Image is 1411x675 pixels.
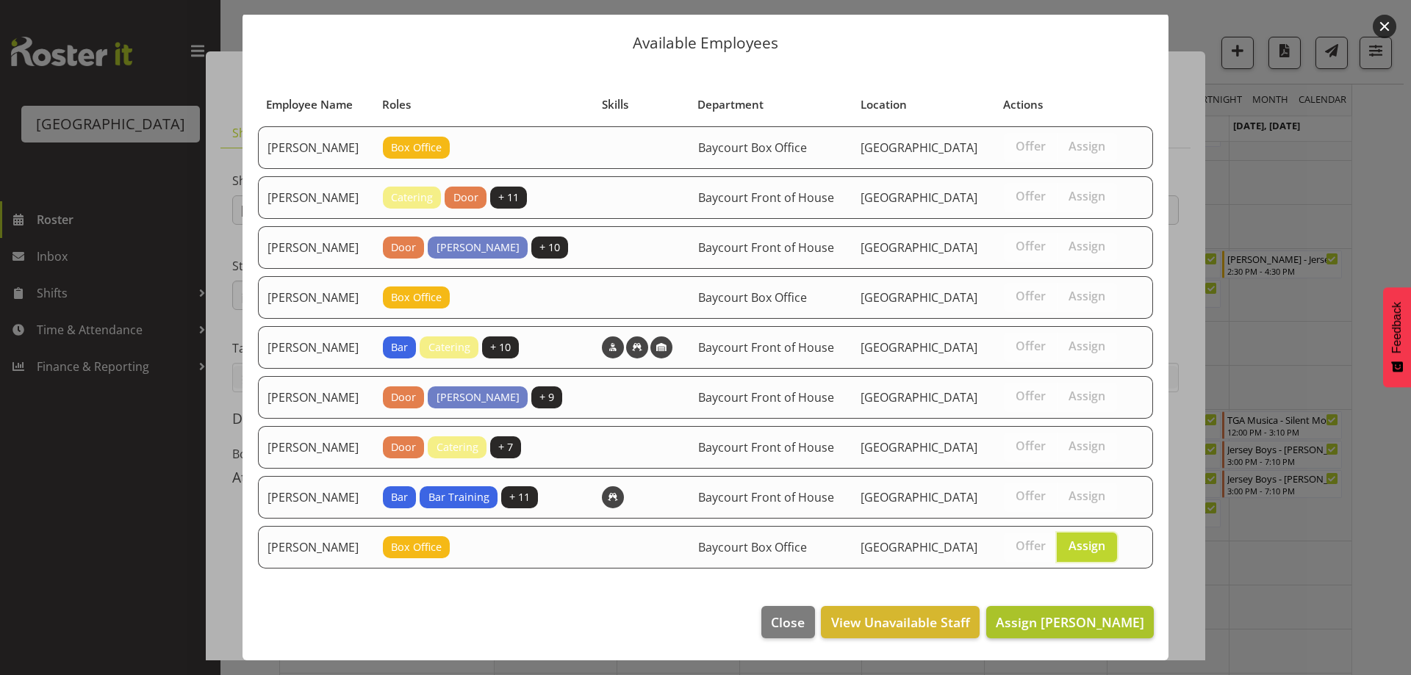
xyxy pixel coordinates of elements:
[698,389,834,405] span: Baycourt Front of House
[698,439,834,455] span: Baycourt Front of House
[539,389,554,405] span: + 9
[391,339,408,355] span: Bar
[1069,189,1105,203] span: Assign
[258,526,374,568] td: [PERSON_NAME]
[697,96,764,113] span: Department
[1003,96,1043,113] span: Actions
[257,35,1154,51] p: Available Employees
[861,489,977,505] span: [GEOGRAPHIC_DATA]
[861,439,977,455] span: [GEOGRAPHIC_DATA]
[986,606,1154,638] button: Assign [PERSON_NAME]
[1016,488,1046,503] span: Offer
[266,96,353,113] span: Employee Name
[509,489,530,505] span: + 11
[1390,302,1404,353] span: Feedback
[428,489,489,505] span: Bar Training
[1016,239,1046,253] span: Offer
[861,96,907,113] span: Location
[428,339,470,355] span: Catering
[258,376,374,419] td: [PERSON_NAME]
[258,126,374,169] td: [PERSON_NAME]
[258,426,374,469] td: [PERSON_NAME]
[391,539,442,555] span: Box Office
[698,289,807,306] span: Baycourt Box Office
[1069,289,1105,303] span: Assign
[437,439,478,455] span: Catering
[861,289,977,306] span: [GEOGRAPHIC_DATA]
[391,189,433,206] span: Catering
[498,439,513,455] span: + 7
[258,276,374,319] td: [PERSON_NAME]
[391,489,408,505] span: Bar
[861,539,977,555] span: [GEOGRAPHIC_DATA]
[1069,239,1105,253] span: Assign
[1069,538,1105,553] span: Assign
[1016,538,1046,553] span: Offer
[698,189,834,206] span: Baycourt Front of House
[698,339,834,355] span: Baycourt Front of House
[1016,289,1046,303] span: Offer
[1016,189,1046,203] span: Offer
[258,226,374,269] td: [PERSON_NAME]
[602,96,628,113] span: Skills
[996,613,1144,631] span: Assign [PERSON_NAME]
[861,189,977,206] span: [GEOGRAPHIC_DATA]
[1069,488,1105,503] span: Assign
[1069,438,1105,453] span: Assign
[258,326,374,369] td: [PERSON_NAME]
[1069,139,1105,154] span: Assign
[698,140,807,156] span: Baycourt Box Office
[1016,389,1046,403] span: Offer
[437,389,520,405] span: [PERSON_NAME]
[861,140,977,156] span: [GEOGRAPHIC_DATA]
[453,189,478,206] span: Door
[821,606,979,638] button: View Unavailable Staff
[761,606,814,638] button: Close
[391,439,416,455] span: Door
[861,239,977,256] span: [GEOGRAPHIC_DATA]
[698,489,834,505] span: Baycourt Front of House
[539,239,560,256] span: + 10
[258,476,374,519] td: [PERSON_NAME]
[498,189,519,206] span: + 11
[258,176,374,219] td: [PERSON_NAME]
[698,539,807,555] span: Baycourt Box Office
[831,613,970,632] span: View Unavailable Staff
[771,613,805,632] span: Close
[490,339,511,355] span: + 10
[382,96,411,113] span: Roles
[391,239,416,256] span: Door
[1069,389,1105,403] span: Assign
[1016,438,1046,453] span: Offer
[698,239,834,256] span: Baycourt Front of House
[391,389,416,405] span: Door
[1383,287,1411,387] button: Feedback - Show survey
[1069,339,1105,353] span: Assign
[861,339,977,355] span: [GEOGRAPHIC_DATA]
[1016,339,1046,353] span: Offer
[391,289,442,306] span: Box Office
[391,140,442,156] span: Box Office
[1016,139,1046,154] span: Offer
[861,389,977,405] span: [GEOGRAPHIC_DATA]
[437,239,520,256] span: [PERSON_NAME]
